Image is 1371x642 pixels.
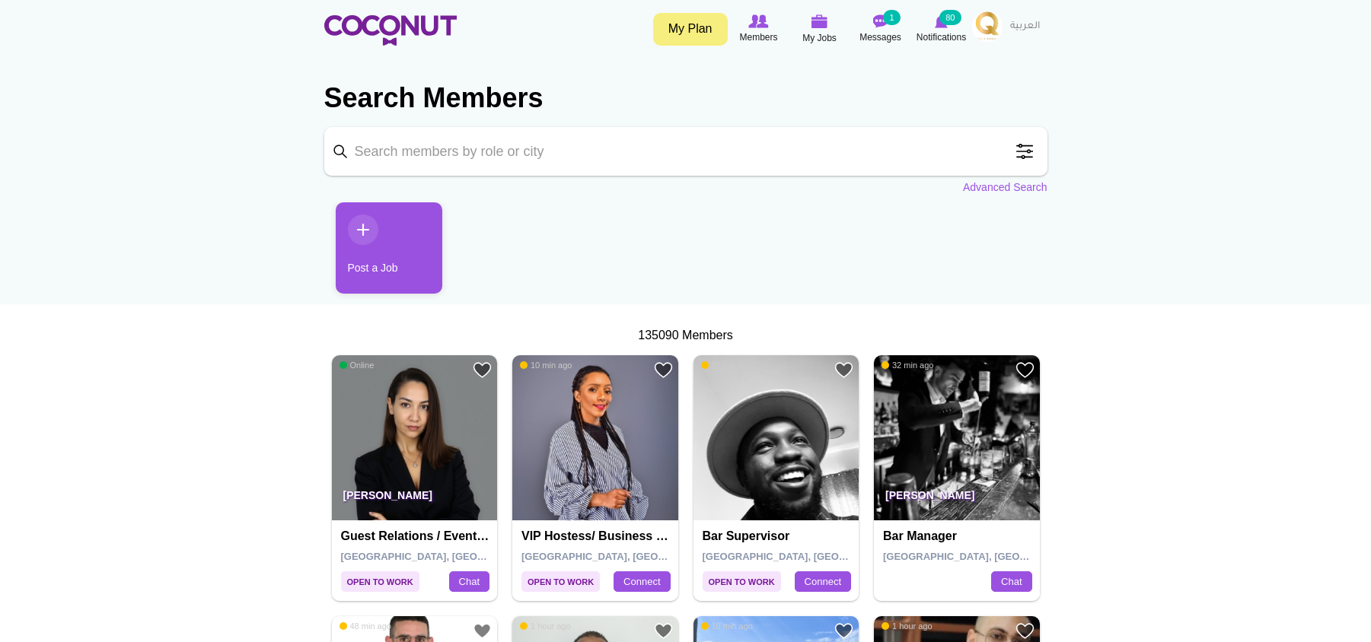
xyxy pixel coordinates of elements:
[1003,11,1047,42] a: العربية
[939,10,961,25] small: 80
[917,30,966,45] span: Notifications
[963,180,1047,195] a: Advanced Search
[789,11,850,47] a: My Jobs My Jobs
[520,621,571,631] span: 1 hour ago
[911,11,972,46] a: Notifications Notifications 80
[739,30,777,45] span: Members
[859,30,901,45] span: Messages
[521,529,673,543] h4: VIP Hostess/ Business Development and Marketing & PR
[874,478,1040,520] p: [PERSON_NAME]
[654,621,673,640] a: Add to Favourites
[324,202,431,305] li: 1 / 1
[449,571,489,593] a: Chat
[795,571,851,593] a: Connect
[703,551,920,562] span: [GEOGRAPHIC_DATA], [GEOGRAPHIC_DATA]
[324,127,1047,176] input: Search members by role or city
[883,551,1100,562] span: [GEOGRAPHIC_DATA], [GEOGRAPHIC_DATA]
[324,80,1047,116] h2: Search Members
[883,10,900,25] small: 1
[653,13,728,46] a: My Plan
[341,571,419,592] span: Open to Work
[729,11,789,46] a: Browse Members Members
[521,551,738,562] span: [GEOGRAPHIC_DATA], [GEOGRAPHIC_DATA]
[701,621,753,631] span: 10 min ago
[703,529,854,543] h4: Bar Supervisor
[701,360,753,370] span: 21 min ago
[341,529,493,543] h4: Guest Relations / Event Coordinator
[324,327,1047,345] div: 135090 Members
[473,361,492,380] a: Add to Favourites
[614,571,670,593] a: Connect
[654,361,673,380] a: Add to Favourites
[802,30,837,46] span: My Jobs
[834,621,853,640] a: Add to Favourites
[1015,361,1035,380] a: Add to Favourites
[882,360,933,370] span: 32 min ago
[521,571,600,592] span: Open to Work
[520,360,572,370] span: 10 min ago
[935,14,948,28] img: Notifications
[991,571,1031,593] a: Chat
[850,11,911,46] a: Messages Messages 1
[1015,621,1035,640] a: Add to Favourites
[332,478,498,520] p: [PERSON_NAME]
[336,202,442,294] a: Post a Job
[834,361,853,380] a: Add to Favourites
[873,14,888,28] img: Messages
[703,571,781,592] span: Open to Work
[340,360,375,370] span: Online
[882,621,933,631] span: 1 hour ago
[340,621,391,631] span: 48 min ago
[341,551,558,562] span: [GEOGRAPHIC_DATA], [GEOGRAPHIC_DATA]
[473,621,492,640] a: Add to Favourites
[883,529,1035,543] h4: Bar Manager
[324,15,457,46] img: Home
[811,14,828,28] img: My Jobs
[748,14,768,28] img: Browse Members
